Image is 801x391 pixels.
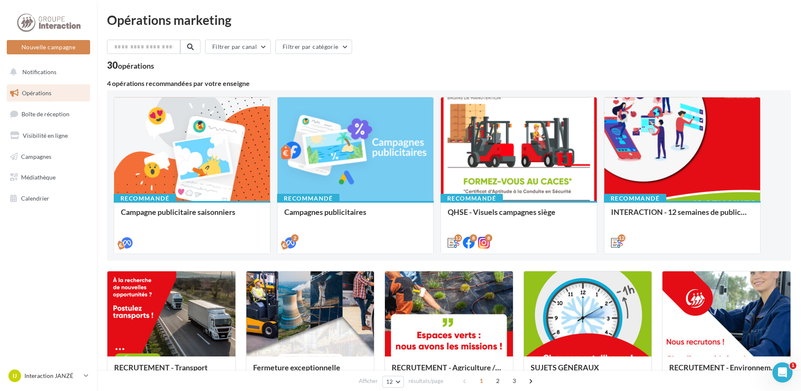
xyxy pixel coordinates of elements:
div: RECRUTEMENT - Agriculture / Espaces verts [392,363,506,380]
div: 4 opérations recommandées par votre enseigne [107,80,791,87]
span: Opérations [22,89,51,96]
span: résultats/page [409,377,443,385]
span: Médiathèque [21,174,56,181]
div: 8 [470,234,477,242]
a: Opérations [5,84,92,102]
a: Boîte de réception [5,105,92,123]
div: Recommandé [277,194,339,203]
div: Recommandé [114,194,176,203]
div: 2 [291,234,299,242]
p: Interaction JANZÉ [24,372,80,380]
span: Notifications [22,68,56,75]
span: 12 [386,378,393,385]
div: RECRUTEMENT - Environnement [669,363,784,380]
div: RECRUTEMENT - Transport [114,363,229,380]
div: 8 [485,234,492,242]
button: Filtrer par canal [205,40,271,54]
a: Campagnes [5,148,92,166]
span: IJ [13,372,17,380]
a: IJ Interaction JANZÉ [7,368,90,384]
span: Boîte de réception [21,110,69,118]
a: Visibilité en ligne [5,127,92,145]
div: 30 [107,61,154,70]
span: 1 [790,362,796,369]
span: 2 [491,374,505,388]
iframe: Intercom live chat [772,362,793,383]
button: Nouvelle campagne [7,40,90,54]
span: Afficher [359,377,378,385]
div: 12 [618,234,625,242]
a: Médiathèque [5,169,92,186]
span: Calendrier [21,195,49,202]
div: QHSE - Visuels campagnes siège [448,208,590,225]
span: Visibilité en ligne [23,132,68,139]
span: 1 [475,374,488,388]
div: SUJETS GÉNÉRAUX [531,363,645,380]
button: Filtrer par catégorie [275,40,352,54]
button: Notifications [5,63,88,81]
span: Campagnes [21,153,51,160]
div: opérations [118,62,154,70]
div: Campagnes publicitaires [284,208,427,225]
div: Fermeture exceptionnelle [253,363,368,380]
div: INTERACTION - 12 semaines de publication [611,208,753,225]
div: Recommandé [441,194,503,203]
div: Opérations marketing [107,13,791,26]
div: Recommandé [604,194,666,203]
span: 3 [507,374,521,388]
button: 12 [382,376,404,388]
a: Calendrier [5,190,92,207]
div: 12 [454,234,462,242]
div: Campagne publicitaire saisonniers [121,208,263,225]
